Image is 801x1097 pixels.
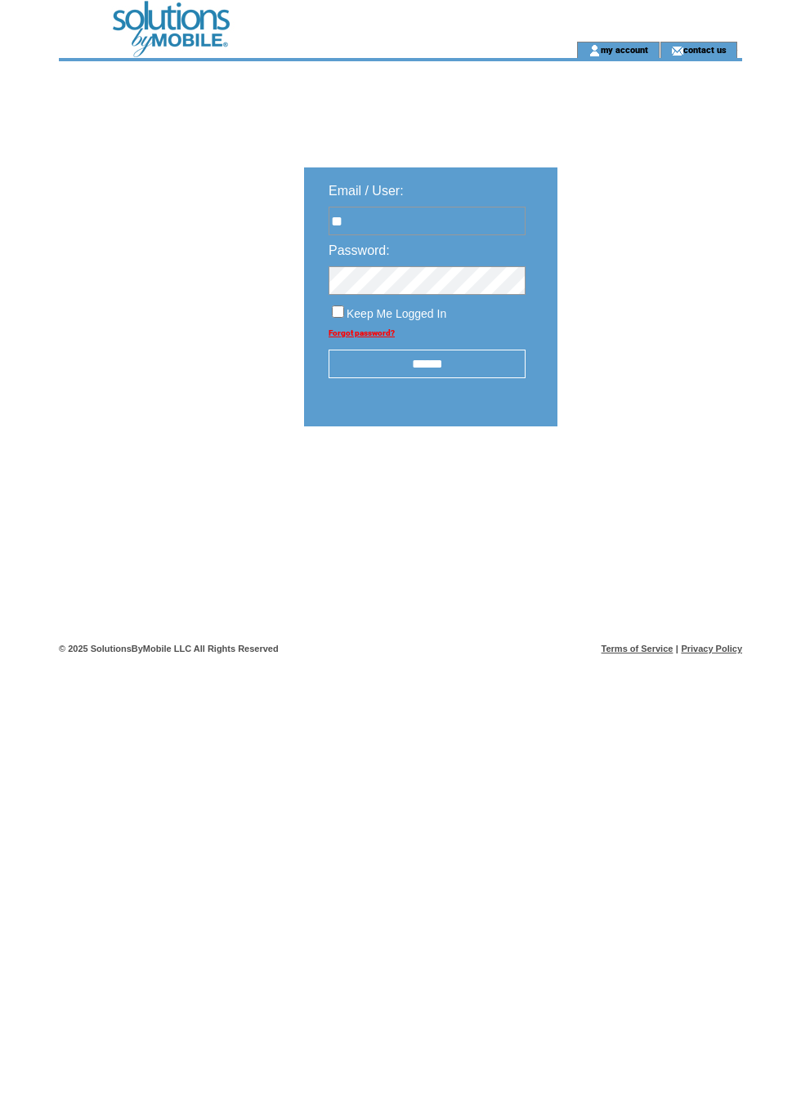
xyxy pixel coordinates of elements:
[681,644,742,653] a: Privacy Policy
[602,644,673,653] a: Terms of Service
[683,44,727,55] a: contact us
[329,243,390,257] span: Password:
[588,44,601,57] img: account_icon.gif
[347,307,446,320] span: Keep Me Logged In
[671,44,683,57] img: contact_us_icon.gif
[676,644,678,653] span: |
[329,328,395,337] a: Forgot password?
[605,467,687,488] img: transparent.png
[329,184,404,198] span: Email / User:
[59,644,279,653] span: © 2025 SolutionsByMobile LLC All Rights Reserved
[601,44,648,55] a: my account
